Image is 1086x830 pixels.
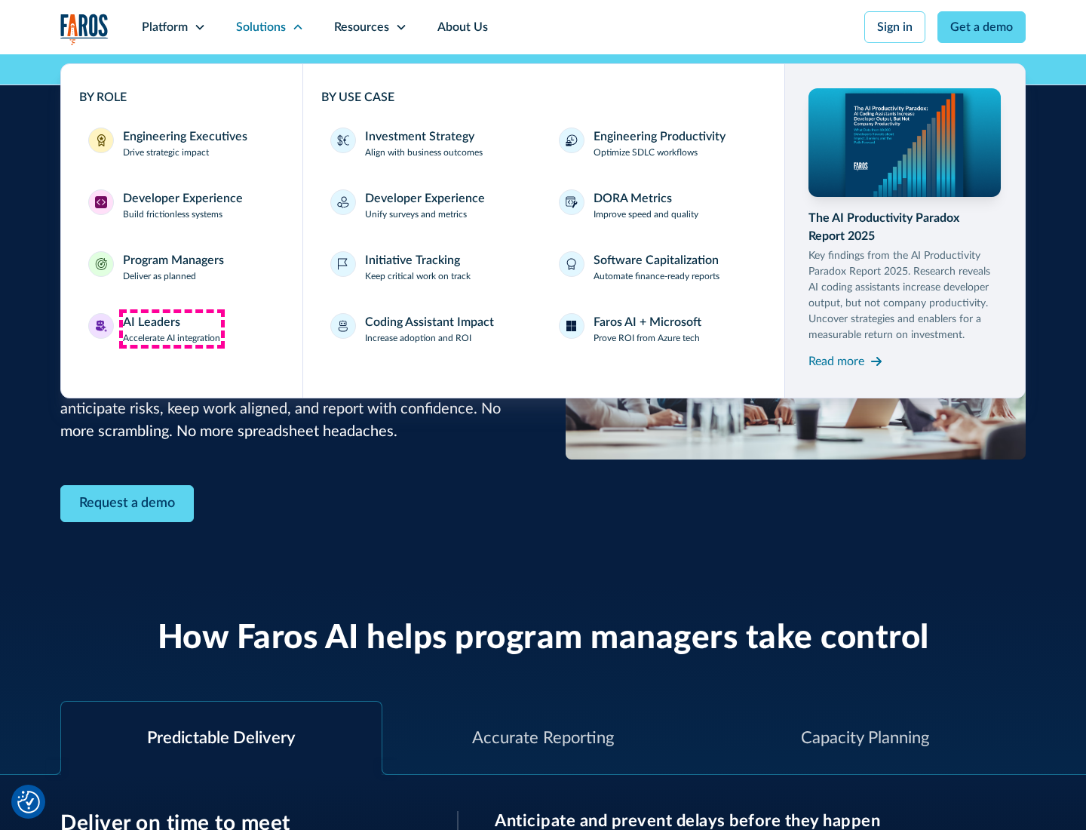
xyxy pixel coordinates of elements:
[79,242,284,292] a: Program ManagersProgram ManagersDeliver as planned
[334,18,389,36] div: Resources
[95,134,107,146] img: Engineering Executives
[158,619,929,659] h2: How Faros AI helps program managers take control
[365,313,494,331] div: Coding Assistant Impact
[95,258,107,270] img: Program Managers
[95,196,107,208] img: Developer Experience
[17,791,40,813] img: Revisit consent button
[60,14,109,45] img: Logo of the analytics and reporting company Faros.
[594,146,698,159] p: Optimize SDLC workflows
[550,242,766,292] a: Software CapitalizationAutomate finance-ready reports
[550,304,766,354] a: Faros AI + MicrosoftProve ROI from Azure tech
[550,118,766,168] a: Engineering ProductivityOptimize SDLC workflows
[123,251,224,269] div: Program Managers
[801,726,929,751] div: Capacity Planning
[79,304,284,354] a: AI LeadersAI LeadersAccelerate AI integration
[594,313,701,331] div: Faros AI + Microsoft
[594,269,719,283] p: Automate finance-ready reports
[123,189,243,207] div: Developer Experience
[321,304,538,354] a: Coding Assistant ImpactIncrease adoption and ROI
[321,242,538,292] a: Initiative TrackingKeep critical work on track
[236,18,286,36] div: Solutions
[321,180,538,230] a: Developer ExperienceUnify surveys and metrics
[864,11,925,43] a: Sign in
[594,207,698,221] p: Improve speed and quality
[937,11,1026,43] a: Get a demo
[60,14,109,45] a: home
[365,331,471,345] p: Increase adoption and ROI
[365,189,485,207] div: Developer Experience
[594,251,719,269] div: Software Capitalization
[123,128,247,146] div: Engineering Executives
[594,128,726,146] div: Engineering Productivity
[594,189,672,207] div: DORA Metrics
[808,248,1002,343] p: Key findings from the AI Productivity Paradox Report 2025. Research reveals AI coding assistants ...
[60,54,1026,398] nav: Solutions
[123,269,196,283] p: Deliver as planned
[365,251,460,269] div: Initiative Tracking
[808,88,1002,373] a: The AI Productivity Paradox Report 2025Key findings from the AI Productivity Paradox Report 2025....
[123,313,180,331] div: AI Leaders
[365,128,474,146] div: Investment Strategy
[60,485,194,522] a: Contact Modal
[365,269,471,283] p: Keep critical work on track
[123,331,220,345] p: Accelerate AI integration
[79,118,284,168] a: Engineering ExecutivesEngineering ExecutivesDrive strategic impact
[321,118,538,168] a: Investment StrategyAlign with business outcomes
[365,207,467,221] p: Unify surveys and metrics
[123,207,222,221] p: Build frictionless systems
[79,180,284,230] a: Developer ExperienceDeveloper ExperienceBuild frictionless systems
[17,791,40,813] button: Cookie Settings
[550,180,766,230] a: DORA MetricsImprove speed and quality
[365,146,483,159] p: Align with business outcomes
[594,331,700,345] p: Prove ROI from Azure tech
[95,320,107,332] img: AI Leaders
[808,352,864,370] div: Read more
[808,209,1002,245] div: The AI Productivity Paradox Report 2025
[472,726,614,751] div: Accurate Reporting
[142,18,188,36] div: Platform
[147,726,295,751] div: Predictable Delivery
[123,146,209,159] p: Drive strategic impact
[321,88,766,106] div: BY USE CASE
[79,88,284,106] div: BY ROLE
